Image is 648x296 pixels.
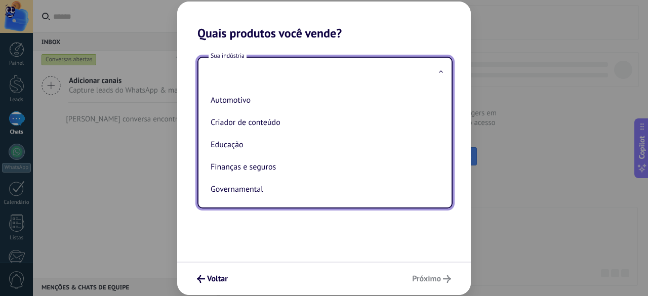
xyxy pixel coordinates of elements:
li: Automotivo [207,89,439,111]
li: Finanças e seguros [207,156,439,178]
li: Criador de conteúdo [207,111,439,134]
li: Educação [207,134,439,156]
span: Sua indústria [209,52,247,60]
li: Governamental [207,178,439,200]
button: Voltar [192,270,232,287]
li: Manufatura/Indústria [207,200,439,223]
span: Voltar [207,275,228,282]
h2: Quais produtos você vende? [177,2,471,40]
